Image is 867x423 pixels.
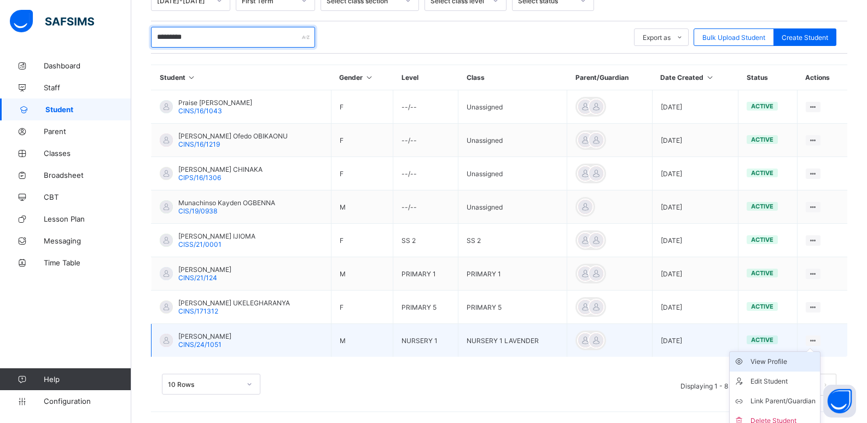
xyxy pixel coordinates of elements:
span: Classes [44,149,131,158]
span: Praise [PERSON_NAME] [178,98,252,107]
span: Bulk Upload Student [702,33,765,42]
span: Student [45,105,131,114]
td: [DATE] [652,291,738,324]
td: F [331,157,393,190]
td: PRIMARY 1 [458,257,567,291]
td: M [331,257,393,291]
td: [DATE] [652,257,738,291]
span: [PERSON_NAME] Ofedo OBIKAONU [178,132,288,140]
span: Parent [44,127,131,136]
i: Sort in Ascending Order [705,73,714,82]
td: M [331,190,393,224]
span: CINS/16/1043 [178,107,222,115]
td: [DATE] [652,90,738,124]
span: CINS/171312 [178,307,218,315]
td: --/-- [393,90,458,124]
td: [DATE] [652,157,738,190]
span: Messaging [44,236,131,245]
div: Edit Student [750,376,816,387]
span: active [751,169,773,177]
td: SS 2 [393,224,458,257]
span: active [751,202,773,210]
div: View Profile [750,356,816,367]
span: Staff [44,83,131,92]
li: 下一页 [814,374,836,396]
th: Status [738,65,798,90]
th: Parent/Guardian [567,65,652,90]
td: NURSERY 1 [393,324,458,357]
span: CISS/21/0001 [178,240,222,248]
span: [PERSON_NAME] CHINAKA [178,165,263,173]
span: CIS/19/0938 [178,207,217,215]
span: [PERSON_NAME] [178,265,231,274]
span: [PERSON_NAME] [178,332,231,340]
span: CINS/24/1051 [178,340,222,349]
th: Student [152,65,331,90]
th: Actions [797,65,847,90]
span: active [751,102,773,110]
td: --/-- [393,157,458,190]
td: F [331,90,393,124]
td: [DATE] [652,224,738,257]
th: Date Created [652,65,738,90]
td: Unassigned [458,190,567,224]
td: SS 2 [458,224,567,257]
button: next page [814,374,836,396]
div: 10 Rows [168,380,240,389]
span: Dashboard [44,61,131,70]
td: F [331,124,393,157]
td: --/-- [393,124,458,157]
img: safsims [10,10,94,33]
td: PRIMARY 5 [458,291,567,324]
span: Configuration [44,397,131,405]
span: Munachinso Kayden OGBENNA [178,199,275,207]
span: [PERSON_NAME] IJIOMA [178,232,255,240]
span: active [751,236,773,244]
span: Broadsheet [44,171,131,179]
td: [DATE] [652,324,738,357]
span: Time Table [44,258,131,267]
td: PRIMARY 1 [393,257,458,291]
span: Lesson Plan [44,215,131,223]
td: --/-- [393,190,458,224]
span: CINS/21/124 [178,274,217,282]
th: Level [393,65,458,90]
span: Create Student [782,33,828,42]
span: Help [44,375,131,384]
td: Unassigned [458,90,567,124]
span: CBT [44,193,131,201]
span: active [751,336,773,344]
td: M [331,324,393,357]
td: F [331,291,393,324]
th: Gender [331,65,393,90]
i: Sort in Ascending Order [364,73,374,82]
span: CIPS/16/1306 [178,173,221,182]
li: Displaying 1 - 8 out of 8 [672,374,761,396]
span: active [751,269,773,277]
td: Unassigned [458,157,567,190]
td: [DATE] [652,190,738,224]
td: NURSERY 1 LAVENDER [458,324,567,357]
div: Link Parent/Guardian [750,396,816,407]
td: PRIMARY 5 [393,291,458,324]
td: F [331,224,393,257]
i: Sort in Ascending Order [187,73,196,82]
span: [PERSON_NAME] UKELEGHARANYA [178,299,290,307]
th: Class [458,65,567,90]
span: Export as [643,33,671,42]
span: CINS/16/1219 [178,140,220,148]
td: [DATE] [652,124,738,157]
td: Unassigned [458,124,567,157]
button: Open asap [823,385,856,418]
span: active [751,136,773,143]
span: active [751,303,773,310]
